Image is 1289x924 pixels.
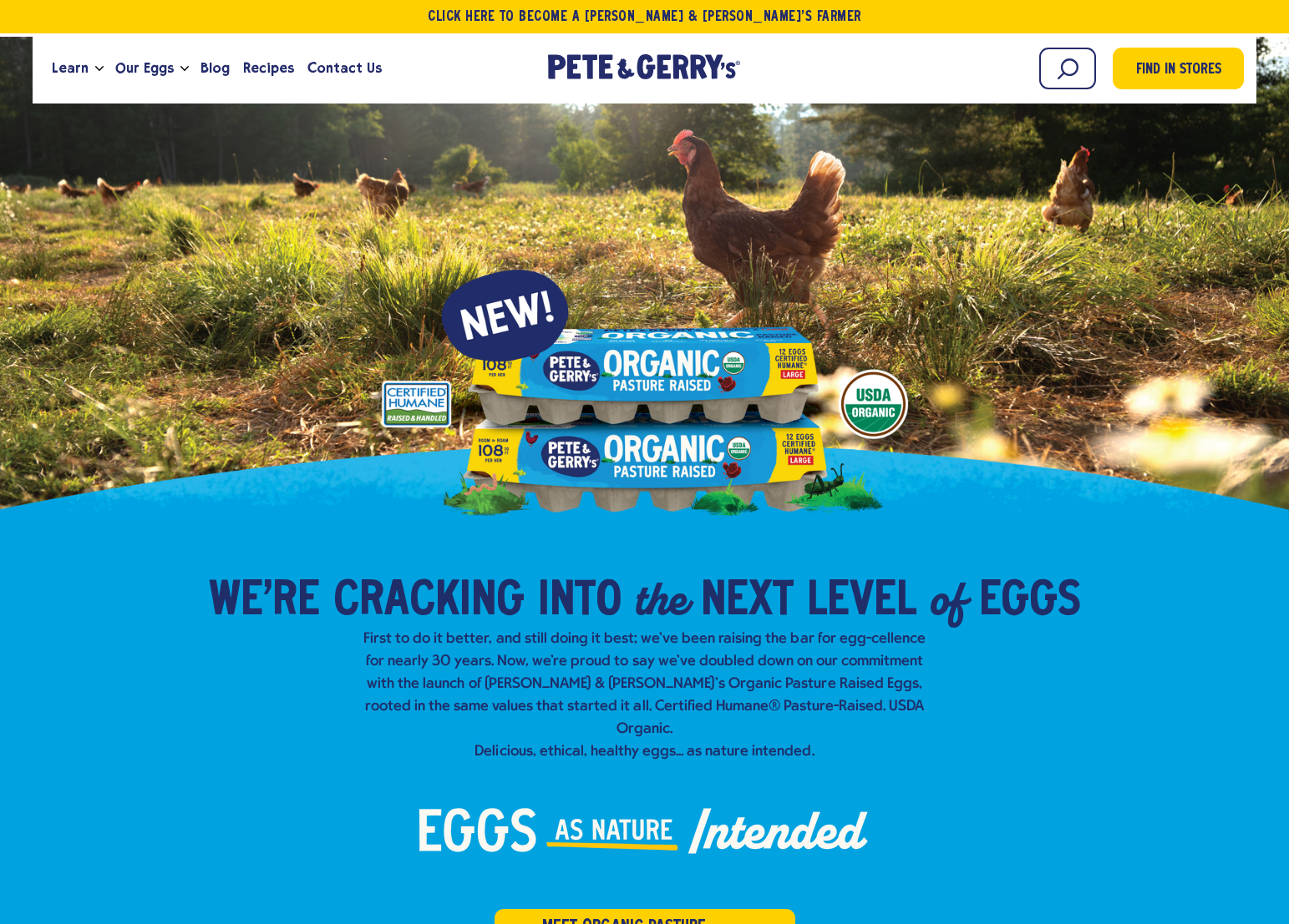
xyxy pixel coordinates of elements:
[243,58,294,78] span: Recipes
[180,66,189,72] button: Open the dropdown menu for Our Eggs
[95,66,104,72] button: Open the dropdown menu for Learn
[200,58,230,78] span: Blog
[358,628,932,763] p: First to do it better, and still doing it best; we've been raising the bar for egg-cellence for n...
[930,568,966,629] em: of
[807,577,916,627] span: Level
[1039,48,1096,89] input: Search
[194,46,236,91] a: Blog
[115,58,174,78] span: Our Eggs
[979,577,1081,627] span: Eggs​
[236,46,301,91] a: Recipes
[1113,48,1244,89] a: Find in Stores
[538,577,622,627] span: into
[301,46,388,91] a: Contact Us
[209,577,320,627] span: We’re
[307,58,382,78] span: Contact Us
[52,58,89,78] span: Learn
[333,577,525,627] span: Cracking
[1136,59,1221,82] span: Find in Stores
[635,568,688,629] em: the
[701,577,794,627] span: Next
[45,46,95,91] a: Learn
[109,46,180,91] a: Our Eggs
